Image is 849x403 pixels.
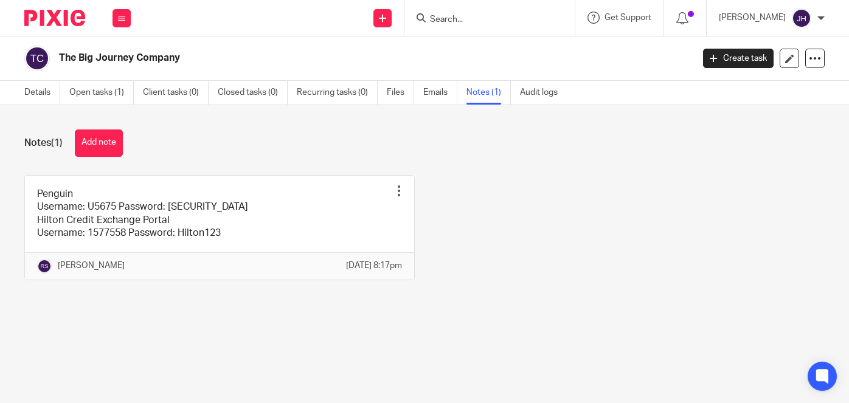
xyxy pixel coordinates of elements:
[719,12,786,24] p: [PERSON_NAME]
[605,13,651,22] span: Get Support
[24,137,63,150] h1: Notes
[24,81,60,105] a: Details
[466,81,511,105] a: Notes (1)
[37,259,52,274] img: svg%3E
[297,81,378,105] a: Recurring tasks (0)
[75,129,123,157] button: Add note
[58,260,125,272] p: [PERSON_NAME]
[387,81,414,105] a: Files
[423,81,457,105] a: Emails
[24,10,85,26] img: Pixie
[346,260,402,272] p: [DATE] 8:17pm
[59,52,560,64] h2: The Big Journey Company
[143,81,209,105] a: Client tasks (0)
[51,138,63,148] span: (1)
[218,81,288,105] a: Closed tasks (0)
[24,46,50,71] img: svg%3E
[703,49,774,68] a: Create task
[69,81,134,105] a: Open tasks (1)
[429,15,538,26] input: Search
[792,9,811,28] img: svg%3E
[520,81,567,105] a: Audit logs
